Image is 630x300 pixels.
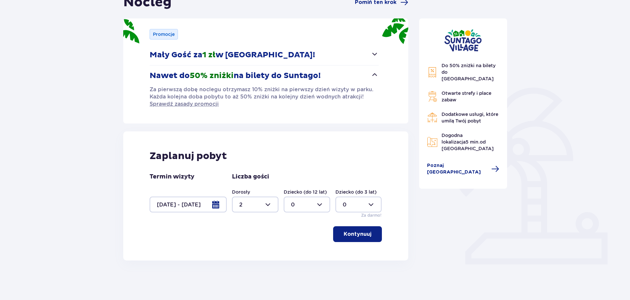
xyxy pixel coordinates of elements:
[150,45,379,65] button: Mały Gość za1 złw [GEOGRAPHIC_DATA]!
[442,133,494,151] span: Dogodna lokalizacja od [GEOGRAPHIC_DATA]
[232,173,269,181] p: Liczba gości
[150,86,379,108] div: Nawet do50% zniżkina bilety do Suntago!
[427,162,500,176] a: Poznaj [GEOGRAPHIC_DATA]
[361,212,382,218] p: Za darmo!
[150,173,194,181] p: Termin wizyty
[153,31,175,38] p: Promocje
[442,63,496,81] span: Do 50% zniżki na bilety do [GEOGRAPHIC_DATA]
[335,189,377,195] label: Dziecko (do 3 lat)
[190,71,234,81] span: 50% zniżki
[344,231,371,238] p: Kontynuuj
[232,189,250,195] label: Dorosły
[444,29,482,52] img: Suntago Village
[150,150,227,162] p: Zaplanuj pobyt
[442,91,491,102] span: Otwarte strefy i place zabaw
[427,112,438,123] img: Restaurant Icon
[150,71,321,81] p: Nawet do na bilety do Suntago!
[466,139,480,145] span: 5 min.
[202,50,215,60] span: 1 zł
[427,162,488,176] span: Poznaj [GEOGRAPHIC_DATA]
[150,50,315,60] p: Mały Gość za w [GEOGRAPHIC_DATA]!
[284,189,327,195] label: Dziecko (do 12 lat)
[442,112,498,123] span: Dodatkowe usługi, które umilą Twój pobyt
[427,91,438,102] img: Grill Icon
[150,86,379,108] p: Za pierwszą dobę noclegu otrzymasz 10% zniżki na pierwszy dzień wizyty w parku. Każda kolejna dob...
[427,67,438,78] img: Discount Icon
[333,226,382,242] button: Kontynuuj
[427,137,438,147] img: Map Icon
[150,66,379,86] button: Nawet do50% zniżkina bilety do Suntago!
[150,100,219,108] a: Sprawdź zasady promocji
